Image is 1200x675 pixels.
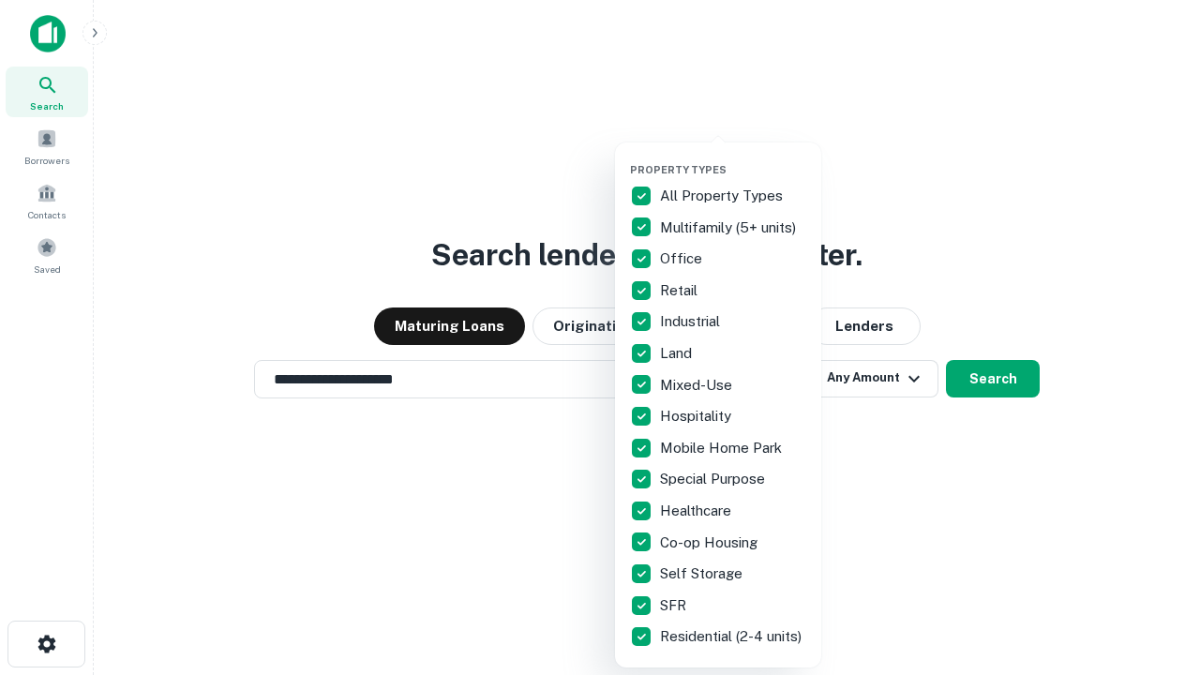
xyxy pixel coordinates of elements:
p: Land [660,342,696,365]
p: Residential (2-4 units) [660,625,805,648]
p: Industrial [660,310,724,333]
p: Mixed-Use [660,374,736,397]
p: Office [660,247,706,270]
p: Self Storage [660,562,746,585]
p: All Property Types [660,185,787,207]
p: Mobile Home Park [660,437,786,459]
span: Property Types [630,164,727,175]
p: Retail [660,279,701,302]
iframe: Chat Widget [1106,525,1200,615]
p: Hospitality [660,405,735,427]
p: SFR [660,594,690,617]
p: Co-op Housing [660,532,761,554]
p: Healthcare [660,500,735,522]
p: Special Purpose [660,468,769,490]
p: Multifamily (5+ units) [660,217,800,239]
